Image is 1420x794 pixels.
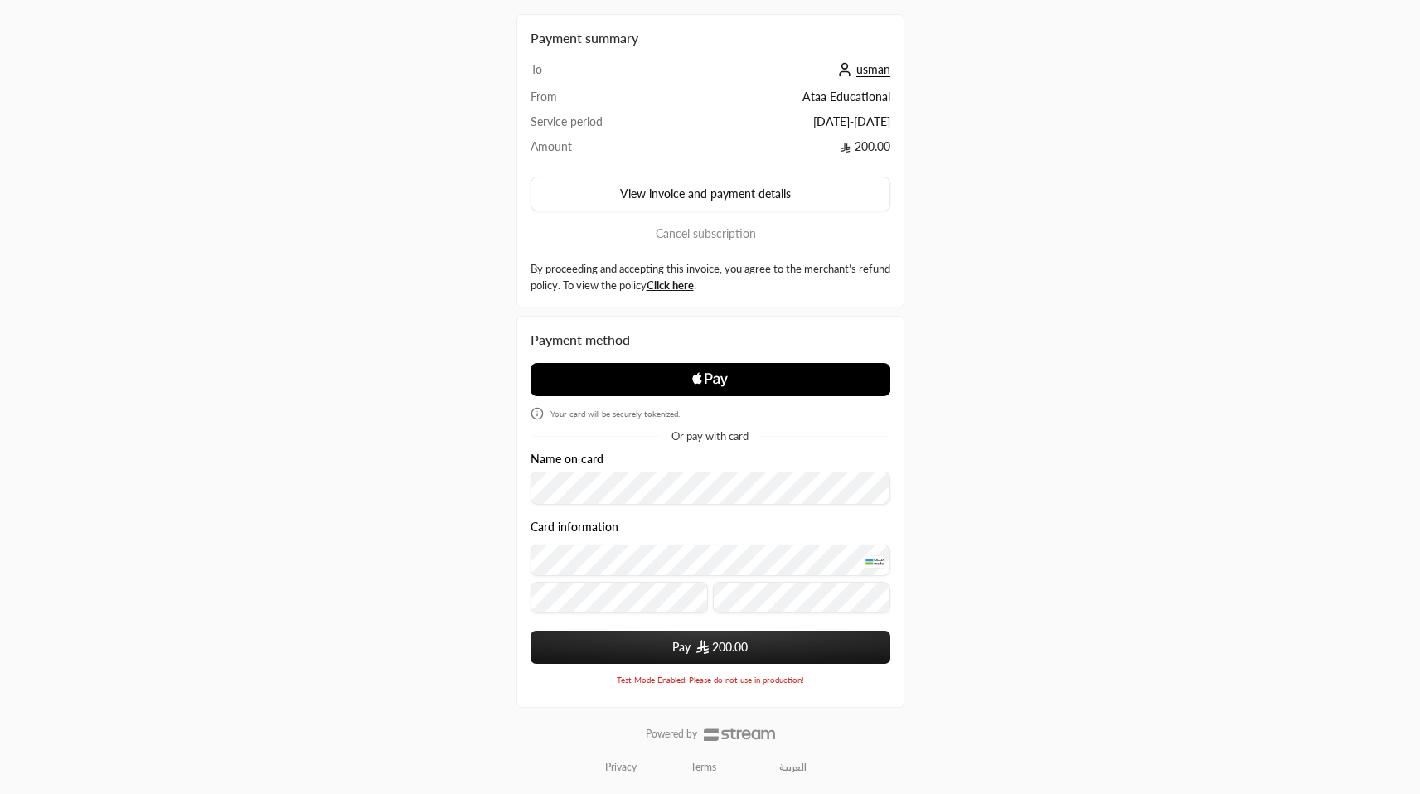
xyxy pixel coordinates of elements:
[713,582,890,613] input: CVC
[605,761,637,774] a: Privacy
[531,138,693,163] td: Amount
[770,754,816,781] a: العربية
[531,114,693,138] td: Service period
[531,520,890,534] legend: Card information
[692,138,889,163] td: 200.00
[531,330,890,350] div: Payment method
[646,728,697,741] p: Powered by
[691,761,716,774] a: Terms
[531,28,890,48] h2: Payment summary
[531,225,890,243] button: Cancel subscription
[531,453,890,505] div: Name on card
[531,261,890,293] label: By proceeding and accepting this invoice, you agree to the merchant’s refund policy. To view the ...
[531,631,890,664] button: Pay SAR200.00
[531,453,603,466] label: Name on card
[865,555,884,569] img: MADA
[531,61,693,89] td: To
[531,520,890,619] div: Card information
[550,409,680,419] span: Your card will be securely tokenized.
[617,675,804,685] span: Test Mode Enabled: Please do not use in production!
[856,62,890,77] span: usman
[671,431,749,442] span: Or pay with card
[531,177,890,211] button: View invoice and payment details
[692,114,889,138] td: [DATE] - [DATE]
[647,278,694,292] a: Click here
[531,582,708,613] input: Expiry date
[531,545,890,576] input: Credit Card
[833,62,890,76] a: usman
[531,89,693,114] td: From
[696,640,709,654] img: SAR
[712,639,748,656] span: 200.00
[692,89,889,114] td: Ataa Educational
